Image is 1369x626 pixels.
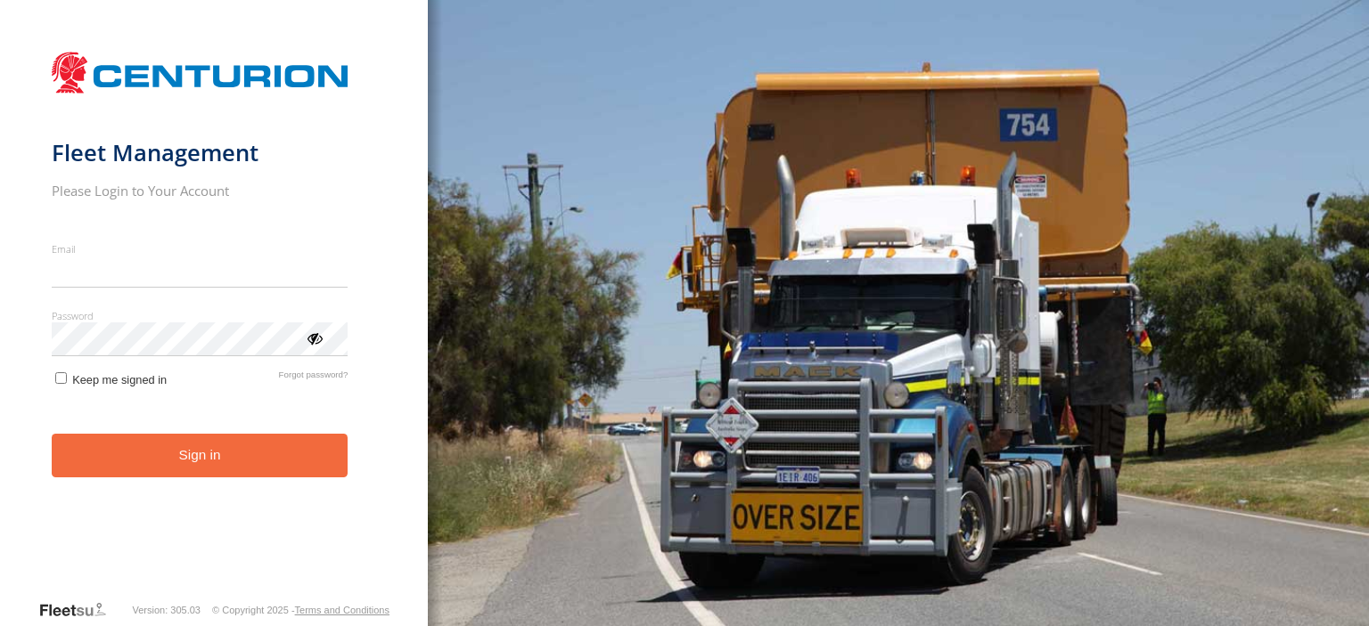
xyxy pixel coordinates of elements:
h2: Please Login to Your Account [52,182,348,199]
div: Version: 305.03 [133,605,201,615]
div: ViewPassword [305,329,323,346]
button: Sign in [52,434,348,477]
label: Email [52,242,348,256]
span: Keep me signed in [72,373,167,386]
label: Password [52,309,348,322]
img: Centurion Transport [52,50,348,95]
input: Keep me signed in [55,372,67,384]
a: Forgot password? [279,370,348,386]
a: Terms and Conditions [295,605,389,615]
h1: Fleet Management [52,138,348,167]
form: main [52,43,377,599]
a: Visit our Website [38,601,120,619]
div: © Copyright 2025 - [212,605,389,615]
